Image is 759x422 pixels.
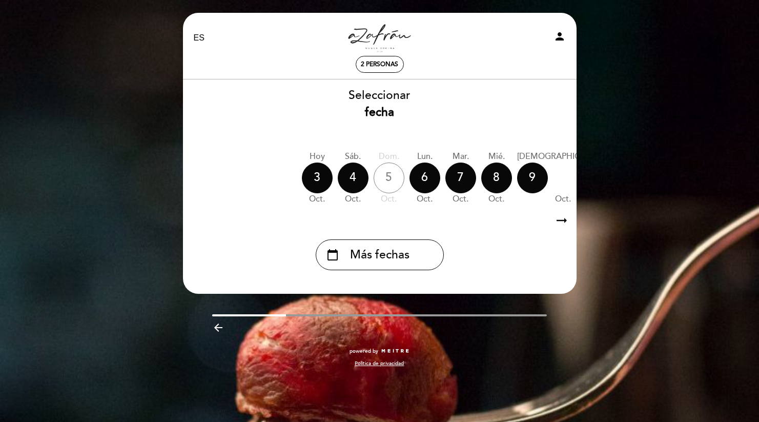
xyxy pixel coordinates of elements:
[409,151,440,163] div: lun.
[212,321,224,334] i: arrow_backward
[338,193,368,205] div: oct.
[381,349,410,354] img: MEITRE
[365,105,394,119] b: fecha
[350,348,410,355] a: powered by
[554,210,569,232] i: arrow_right_alt
[338,163,368,193] div: 4
[481,163,512,193] div: 8
[374,193,404,205] div: oct.
[302,163,333,193] div: 3
[517,151,609,163] div: [DEMOGRAPHIC_DATA].
[355,360,404,367] a: Política de privacidad
[350,247,409,264] span: Más fechas
[445,193,476,205] div: oct.
[553,30,566,46] button: person
[481,151,512,163] div: mié.
[481,193,512,205] div: oct.
[409,163,440,193] div: 6
[374,163,404,193] div: 5
[517,193,609,205] div: oct.
[409,193,440,205] div: oct.
[361,61,398,68] span: 2 personas
[302,193,333,205] div: oct.
[445,151,476,163] div: mar.
[374,151,404,163] div: dom.
[553,30,566,43] i: person
[316,24,444,52] a: Azafran
[182,87,577,121] div: Seleccionar
[326,246,339,264] i: calendar_today
[350,348,378,355] span: powered by
[302,151,333,163] div: Hoy
[517,163,548,193] div: 9
[445,163,476,193] div: 7
[338,151,368,163] div: sáb.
